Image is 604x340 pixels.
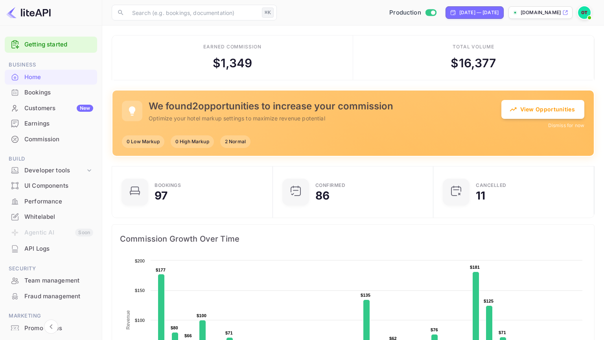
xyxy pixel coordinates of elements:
div: Commission [24,135,93,144]
text: $135 [361,293,370,297]
div: API Logs [24,244,93,253]
div: $ 16,377 [451,54,496,72]
a: Bookings [5,85,97,100]
a: Fraud management [5,289,97,303]
div: Developer tools [24,166,85,175]
a: UI Components [5,178,97,193]
a: Whitelabel [5,209,97,224]
div: [DATE] — [DATE] [459,9,499,16]
a: Commission [5,132,97,146]
img: LiteAPI logo [6,6,51,19]
text: $71 [499,330,506,335]
div: Earnings [24,119,93,128]
span: 0 Low Markup [122,138,164,145]
div: Performance [24,197,93,206]
text: $100 [197,313,206,318]
a: API Logs [5,241,97,256]
div: 86 [315,190,330,201]
button: View Opportunities [501,100,584,119]
div: Commission [5,132,97,147]
div: Performance [5,194,97,209]
div: Bookings [155,183,181,188]
text: $150 [135,288,145,293]
span: 2 Normal [220,138,250,145]
div: Bookings [24,88,93,97]
a: Earnings [5,116,97,131]
div: ⌘K [262,7,274,18]
div: UI Components [24,181,93,190]
button: Dismiss for now [548,122,584,129]
div: Getting started [5,37,97,53]
div: Fraud management [24,292,93,301]
a: Performance [5,194,97,209]
div: Switch to Sandbox mode [386,8,439,17]
div: Team management [24,276,93,285]
text: $177 [156,268,166,272]
div: Whitelabel [24,213,93,222]
text: Revenue [125,310,131,329]
div: 11 [476,190,485,201]
a: Getting started [24,40,93,49]
div: New [77,105,93,112]
p: Optimize your hotel markup settings to maximize revenue potential [149,114,393,122]
div: CANCELLED [476,183,506,188]
div: 97 [155,190,168,201]
p: [DOMAIN_NAME] [521,9,561,16]
text: $66 [184,333,192,338]
input: Search (e.g. bookings, documentation) [127,5,259,20]
text: $100 [135,318,145,323]
img: Oussama Tali [578,6,591,19]
span: Build [5,155,97,163]
span: Security [5,264,97,273]
div: Earned commission [203,43,261,50]
span: Business [5,61,97,69]
text: $181 [470,265,480,270]
div: Bookings [5,85,97,100]
text: $125 [484,299,494,303]
a: CustomersNew [5,101,97,115]
span: Production [389,8,421,17]
text: $80 [171,325,178,330]
div: Home [24,73,93,82]
a: Home [5,70,97,84]
h5: We found 2 opportunities to increase your commission [149,100,393,113]
div: Customers [24,104,93,113]
div: Confirmed [315,183,346,188]
span: Commission Growth Over Time [120,233,586,245]
button: Collapse navigation [44,320,58,334]
a: Team management [5,273,97,288]
span: Marketing [5,312,97,320]
div: Click to change the date range period [446,6,504,19]
div: Fraud management [5,289,97,304]
div: Promo codes [24,324,93,333]
span: 0 High Markup [171,138,214,145]
text: $200 [135,259,145,263]
div: Promo codes [5,321,97,336]
div: Total volume [453,43,495,50]
div: CustomersNew [5,101,97,116]
text: $71 [225,331,233,335]
div: Home [5,70,97,85]
a: Promo codes [5,321,97,335]
div: Team management [5,273,97,288]
div: Developer tools [5,164,97,177]
text: $76 [431,327,438,332]
div: $ 1,349 [213,54,252,72]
